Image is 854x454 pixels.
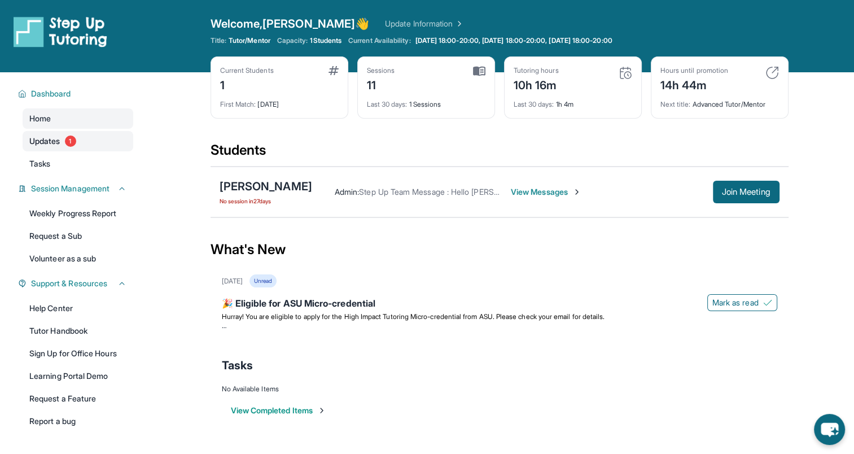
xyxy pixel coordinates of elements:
[27,88,126,99] button: Dashboard
[222,312,605,321] span: Hurray! You are eligible to apply for the High Impact Tutoring Micro-credential from ASU. Please ...
[514,75,559,93] div: 10h 16m
[29,136,60,147] span: Updates
[222,385,777,394] div: No Available Items
[23,131,133,151] a: Updates1
[220,93,339,109] div: [DATE]
[348,36,410,45] span: Current Availability:
[367,75,395,93] div: 11
[511,186,581,198] span: View Messages
[712,297,759,308] span: Mark as read
[220,66,274,75] div: Current Students
[23,203,133,224] a: Weekly Progress Report
[310,36,341,45] span: 1 Students
[367,66,395,75] div: Sessions
[514,66,559,75] div: Tutoring hours
[619,66,632,80] img: card
[514,100,554,108] span: Last 30 days :
[31,88,71,99] span: Dashboard
[277,36,308,45] span: Capacity:
[14,16,107,47] img: logo
[23,411,133,431] a: Report a bug
[249,274,277,287] div: Unread
[27,278,126,289] button: Support & Resources
[473,66,485,76] img: card
[220,75,274,93] div: 1
[211,225,789,274] div: What's New
[220,178,312,194] div: [PERSON_NAME]
[765,66,779,80] img: card
[660,100,691,108] span: Next title :
[23,366,133,386] a: Learning Portal Demo
[29,113,51,124] span: Home
[660,93,779,109] div: Advanced Tutor/Mentor
[367,93,485,109] div: 1 Sessions
[23,154,133,174] a: Tasks
[713,181,779,203] button: Join Meeting
[572,187,581,197] img: Chevron-Right
[220,100,256,108] span: First Match :
[722,189,770,195] span: Join Meeting
[29,158,50,169] span: Tasks
[707,294,777,311] button: Mark as read
[23,226,133,246] a: Request a Sub
[31,183,110,194] span: Session Management
[814,414,845,445] button: chat-button
[23,388,133,409] a: Request a Feature
[222,357,253,373] span: Tasks
[660,66,728,75] div: Hours until promotion
[211,36,226,45] span: Title:
[763,298,772,307] img: Mark as read
[385,18,464,29] a: Update Information
[27,183,126,194] button: Session Management
[514,93,632,109] div: 1h 4m
[23,343,133,364] a: Sign Up for Office Hours
[211,141,789,166] div: Students
[222,296,777,312] div: 🎉 Eligible for ASU Micro-credential
[329,66,339,75] img: card
[23,321,133,341] a: Tutor Handbook
[453,18,464,29] img: Chevron Right
[23,248,133,269] a: Volunteer as a sub
[415,36,612,45] span: [DATE] 18:00-20:00, [DATE] 18:00-20:00, [DATE] 18:00-20:00
[220,197,312,206] span: No session in 27 days
[65,136,76,147] span: 1
[23,108,133,129] a: Home
[660,75,728,93] div: 14h 44m
[222,277,243,286] div: [DATE]
[31,278,107,289] span: Support & Resources
[211,16,370,32] span: Welcome, [PERSON_NAME] 👋
[367,100,408,108] span: Last 30 days :
[229,36,270,45] span: Tutor/Mentor
[23,298,133,318] a: Help Center
[231,405,326,416] button: View Completed Items
[335,187,359,197] span: Admin :
[413,36,615,45] a: [DATE] 18:00-20:00, [DATE] 18:00-20:00, [DATE] 18:00-20:00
